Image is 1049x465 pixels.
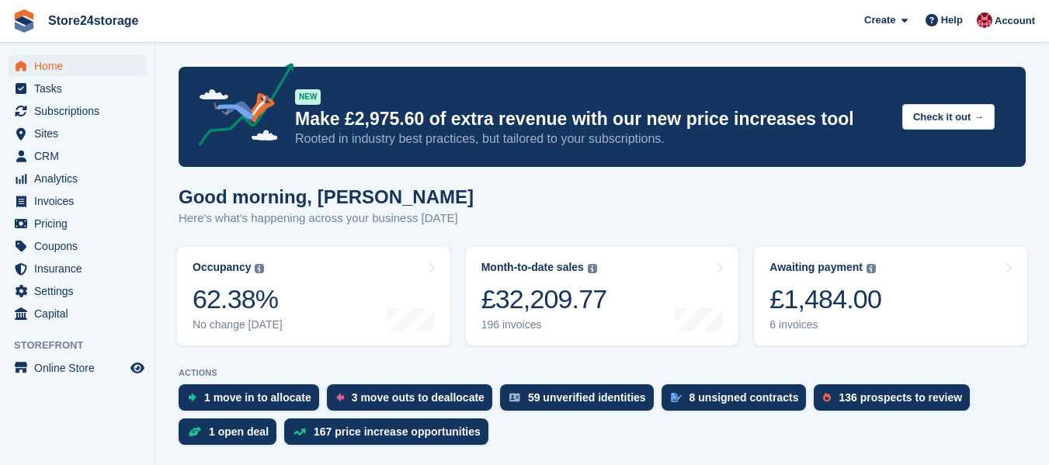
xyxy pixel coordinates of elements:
[34,123,127,144] span: Sites
[34,100,127,122] span: Subscriptions
[295,108,890,130] p: Make £2,975.60 of extra revenue with our new price increases tool
[977,12,992,28] img: Mandy Huges
[128,359,147,377] a: Preview store
[34,258,127,279] span: Insurance
[314,425,481,438] div: 167 price increase opportunities
[34,168,127,189] span: Analytics
[509,393,520,402] img: verify_identity-adf6edd0f0f0b5bbfe63781bf79b02c33cf7c696d77639b501bdc392416b5a36.svg
[179,384,327,418] a: 1 move in to allocate
[204,391,311,404] div: 1 move in to allocate
[327,384,500,418] a: 3 move outs to deallocate
[255,264,264,273] img: icon-info-grey-7440780725fd019a000dd9b08b2336e03edf1995a4989e88bcd33f0948082b44.svg
[481,261,584,274] div: Month-to-date sales
[864,12,895,28] span: Create
[14,338,155,353] span: Storefront
[8,100,147,122] a: menu
[352,391,485,404] div: 3 move outs to deallocate
[34,190,127,212] span: Invoices
[179,368,1026,378] p: ACTIONS
[941,12,963,28] span: Help
[193,283,283,315] div: 62.38%
[34,78,127,99] span: Tasks
[193,261,251,274] div: Occupancy
[481,283,607,315] div: £32,209.77
[481,318,607,331] div: 196 invoices
[8,280,147,302] a: menu
[8,258,147,279] a: menu
[466,247,739,345] a: Month-to-date sales £32,209.77 196 invoices
[179,210,474,227] p: Here's what's happening across your business [DATE]
[8,357,147,379] a: menu
[754,247,1027,345] a: Awaiting payment £1,484.00 6 invoices
[34,280,127,302] span: Settings
[500,384,662,418] a: 59 unverified identities
[34,55,127,77] span: Home
[193,318,283,331] div: No change [DATE]
[179,418,284,453] a: 1 open deal
[179,186,474,207] h1: Good morning, [PERSON_NAME]
[8,190,147,212] a: menu
[336,393,344,402] img: move_outs_to_deallocate_icon-f764333ba52eb49d3ac5e1228854f67142a1ed5810a6f6cc68b1a99e826820c5.svg
[209,425,269,438] div: 1 open deal
[662,384,815,418] a: 8 unsigned contracts
[188,393,196,402] img: move_ins_to_allocate_icon-fdf77a2bb77ea45bf5b3d319d69a93e2d87916cf1d5bf7949dd705db3b84f3ca.svg
[294,429,306,436] img: price_increase_opportunities-93ffe204e8149a01c8c9dc8f82e8f89637d9d84a8eef4429ea346261dce0b2c0.svg
[295,89,321,105] div: NEW
[769,283,881,315] div: £1,484.00
[671,393,682,402] img: contract_signature_icon-13c848040528278c33f63329250d36e43548de30e8caae1d1a13099fd9432cc5.svg
[34,303,127,324] span: Capital
[34,145,127,167] span: CRM
[42,8,145,33] a: Store24storage
[8,303,147,324] a: menu
[8,235,147,257] a: menu
[284,418,496,453] a: 167 price increase opportunities
[814,384,978,418] a: 136 prospects to review
[8,213,147,234] a: menu
[8,168,147,189] a: menu
[8,145,147,167] a: menu
[34,357,127,379] span: Online Store
[867,264,876,273] img: icon-info-grey-7440780725fd019a000dd9b08b2336e03edf1995a4989e88bcd33f0948082b44.svg
[689,391,799,404] div: 8 unsigned contracts
[177,247,450,345] a: Occupancy 62.38% No change [DATE]
[186,63,294,151] img: price-adjustments-announcement-icon-8257ccfd72463d97f412b2fc003d46551f7dbcb40ab6d574587a9cd5c0d94...
[769,261,863,274] div: Awaiting payment
[8,123,147,144] a: menu
[823,393,831,402] img: prospect-51fa495bee0391a8d652442698ab0144808aea92771e9ea1ae160a38d050c398.svg
[769,318,881,331] div: 6 invoices
[995,13,1035,29] span: Account
[188,426,201,437] img: deal-1b604bf984904fb50ccaf53a9ad4b4a5d6e5aea283cecdc64d6e3604feb123c2.svg
[295,130,890,147] p: Rooted in industry best practices, but tailored to your subscriptions.
[902,104,995,130] button: Check it out →
[34,213,127,234] span: Pricing
[34,235,127,257] span: Coupons
[839,391,962,404] div: 136 prospects to review
[8,55,147,77] a: menu
[12,9,36,33] img: stora-icon-8386f47178a22dfd0bd8f6a31ec36ba5ce8667c1dd55bd0f319d3a0aa187defe.svg
[8,78,147,99] a: menu
[528,391,646,404] div: 59 unverified identities
[588,264,597,273] img: icon-info-grey-7440780725fd019a000dd9b08b2336e03edf1995a4989e88bcd33f0948082b44.svg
